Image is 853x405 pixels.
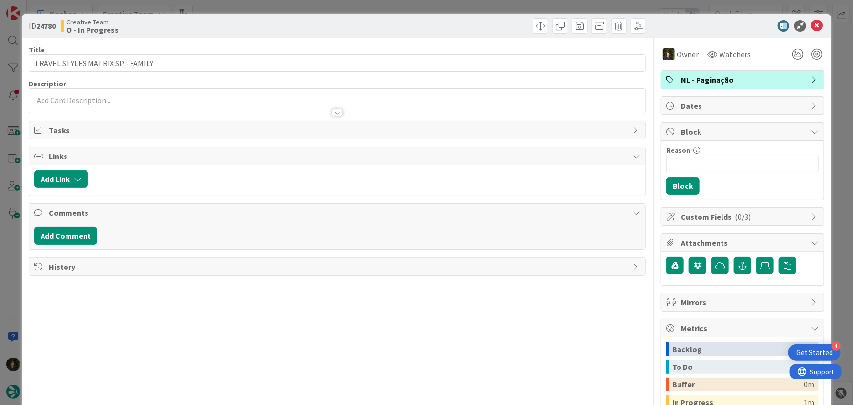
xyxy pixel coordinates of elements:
div: Get Started [796,348,833,358]
span: Links [49,150,628,162]
b: 24780 [36,21,56,31]
span: Metrics [681,322,806,334]
span: Owner [677,48,699,60]
span: ( 0/3 ) [735,212,751,222]
span: Creative Team [66,18,119,26]
span: Custom Fields [681,211,806,223]
div: 0m [804,378,814,391]
span: Comments [49,207,628,219]
div: 4 [832,342,841,351]
button: Block [666,177,700,195]
span: Block [681,126,806,137]
span: History [49,261,628,272]
span: Attachments [681,237,806,248]
span: Dates [681,100,806,112]
span: Support [21,1,44,13]
span: Description [29,79,67,88]
span: Tasks [49,124,628,136]
div: 0m [804,342,814,356]
div: Buffer [672,378,804,391]
span: Watchers [719,48,751,60]
label: Title [29,45,44,54]
input: type card name here... [29,54,646,72]
span: Mirrors [681,296,806,308]
b: O - In Progress [66,26,119,34]
div: To Do [672,360,804,374]
span: ID [29,20,56,32]
label: Reason [666,146,690,155]
img: MC [663,48,675,60]
button: Add Link [34,170,88,188]
span: NL - Paginação [681,74,806,86]
button: Add Comment [34,227,97,245]
div: Open Get Started checklist, remaining modules: 4 [788,344,841,361]
div: Backlog [672,342,804,356]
